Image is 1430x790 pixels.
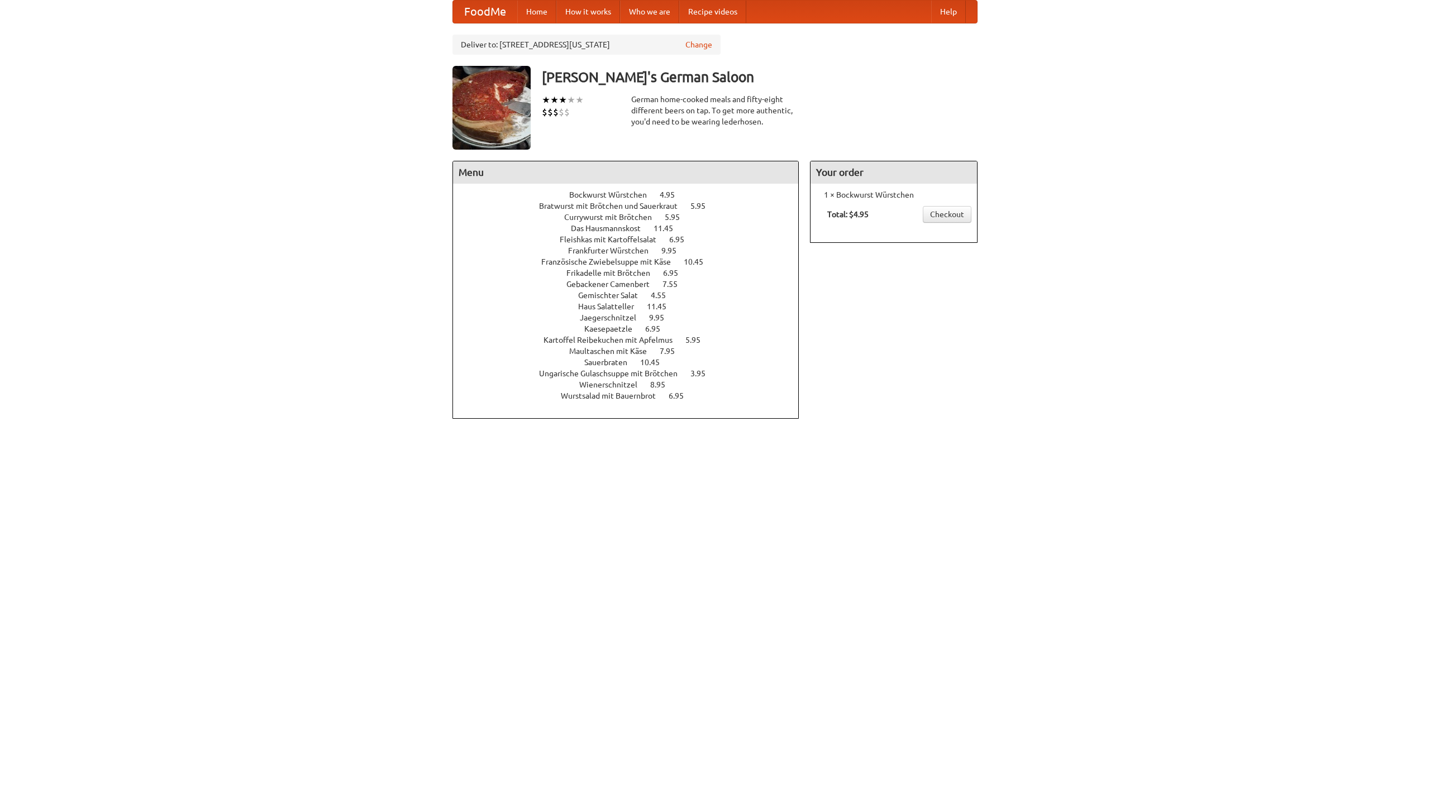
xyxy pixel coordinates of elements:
span: 11.45 [647,302,678,311]
span: 3.95 [690,369,717,378]
span: 7.55 [662,280,689,289]
a: Kaesepaetzle 6.95 [584,324,681,333]
h3: [PERSON_NAME]'s German Saloon [542,66,978,88]
span: Gemischter Salat [578,291,649,300]
span: Currywurst mit Brötchen [564,213,663,222]
span: 9.95 [661,246,688,255]
a: Das Hausmannskost 11.45 [571,224,694,233]
span: 4.55 [651,291,677,300]
a: Help [931,1,966,23]
a: Gemischter Salat 4.55 [578,291,687,300]
a: Bratwurst mit Brötchen und Sauerkraut 5.95 [539,202,726,210]
li: $ [564,106,570,118]
span: 5.95 [685,336,712,344]
a: Ungarische Gulaschsuppe mit Brötchen 3.95 [539,369,726,378]
a: Sauerbraten 10.45 [584,358,680,367]
a: Jaegerschnitzel 9.95 [580,313,685,322]
a: Haus Salatteller 11.45 [578,302,687,311]
a: Frankfurter Würstchen 9.95 [568,246,697,255]
li: 1 × Bockwurst Würstchen [816,189,971,200]
h4: Your order [811,161,977,184]
a: Who we are [620,1,679,23]
span: 7.95 [660,347,686,356]
span: Wienerschnitzel [579,380,649,389]
b: Total: $4.95 [827,210,869,219]
span: 9.95 [649,313,675,322]
span: Bratwurst mit Brötchen und Sauerkraut [539,202,689,210]
div: Deliver to: [STREET_ADDRESS][US_STATE] [452,35,721,55]
a: Checkout [923,206,971,223]
span: Maultaschen mit Käse [569,347,658,356]
span: 6.95 [669,391,695,400]
li: $ [547,106,553,118]
a: Wurstsalad mit Bauernbrot 6.95 [561,391,704,400]
a: Frikadelle mit Brötchen 6.95 [566,269,699,277]
a: Wienerschnitzel 8.95 [579,380,686,389]
span: 5.95 [665,213,691,222]
h4: Menu [453,161,798,184]
span: 6.95 [663,269,689,277]
a: FoodMe [453,1,517,23]
span: Bockwurst Würstchen [569,190,658,199]
a: Maultaschen mit Käse 7.95 [569,347,695,356]
span: Kaesepaetzle [584,324,643,333]
span: Kartoffel Reibekuchen mit Apfelmus [544,336,684,344]
li: ★ [575,94,584,106]
span: Frankfurter Würstchen [568,246,660,255]
a: How it works [556,1,620,23]
a: Currywurst mit Brötchen 5.95 [564,213,700,222]
span: 4.95 [660,190,686,199]
a: Gebackener Camenbert 7.55 [566,280,698,289]
span: 5.95 [690,202,717,210]
li: ★ [550,94,559,106]
span: Gebackener Camenbert [566,280,661,289]
li: ★ [559,94,567,106]
span: Sauerbraten [584,358,638,367]
a: Französische Zwiebelsuppe mit Käse 10.45 [541,257,724,266]
li: $ [553,106,559,118]
a: Recipe videos [679,1,746,23]
a: Fleishkas mit Kartoffelsalat 6.95 [560,235,705,244]
span: 6.95 [669,235,695,244]
span: 6.95 [645,324,671,333]
a: Change [685,39,712,50]
span: Ungarische Gulaschsuppe mit Brötchen [539,369,689,378]
a: Home [517,1,556,23]
span: Französische Zwiebelsuppe mit Käse [541,257,682,266]
a: Kartoffel Reibekuchen mit Apfelmus 5.95 [544,336,721,344]
span: Das Hausmannskost [571,224,652,233]
span: Fleishkas mit Kartoffelsalat [560,235,668,244]
span: 11.45 [654,224,684,233]
span: 10.45 [640,358,671,367]
span: Jaegerschnitzel [580,313,647,322]
span: Haus Salatteller [578,302,645,311]
li: ★ [567,94,575,106]
a: Bockwurst Würstchen 4.95 [569,190,695,199]
span: 8.95 [650,380,676,389]
span: 10.45 [684,257,714,266]
span: Frikadelle mit Brötchen [566,269,661,277]
div: German home-cooked meals and fifty-eight different beers on tap. To get more authentic, you'd nee... [631,94,799,127]
li: $ [542,106,547,118]
li: $ [559,106,564,118]
img: angular.jpg [452,66,531,150]
li: ★ [542,94,550,106]
span: Wurstsalad mit Bauernbrot [561,391,667,400]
